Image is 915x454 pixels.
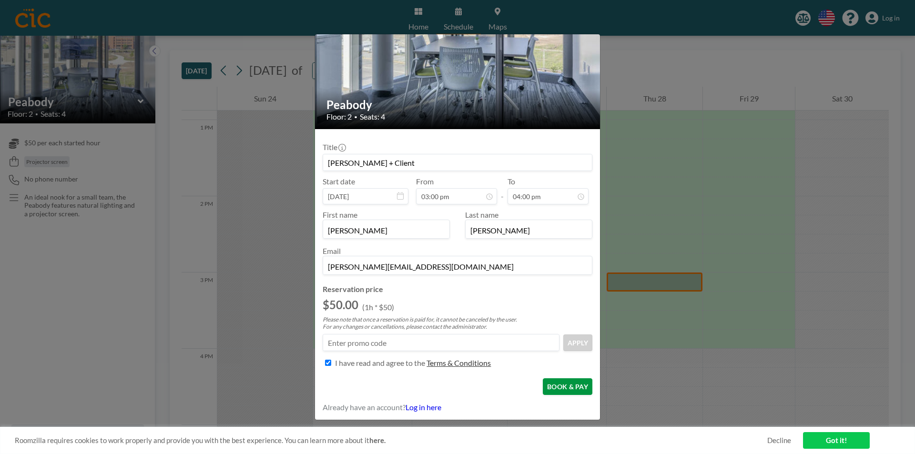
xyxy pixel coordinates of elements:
[323,246,341,255] label: Email
[335,358,425,368] p: I have read and agree to the
[323,177,355,186] label: Start date
[323,258,592,274] input: Email
[323,403,406,412] span: Already have an account?
[362,303,394,312] p: (1h * $50)
[326,112,352,121] span: Floor: 2
[406,403,441,412] a: Log in here
[465,210,498,219] label: Last name
[326,98,590,112] h2: Peabody
[323,210,357,219] label: First name
[323,284,592,294] h4: Reservation price
[323,298,358,312] h2: $50.00
[543,378,592,395] button: BOOK & PAY
[323,222,449,238] input: First name
[501,180,504,201] span: -
[466,222,592,238] input: Last name
[803,432,870,449] a: Got it!
[323,334,559,351] input: Enter promo code
[323,316,592,330] p: Please note that once a reservation is paid for, it cannot be canceled by the user. For any chang...
[323,142,345,152] label: Title
[323,154,592,171] input: Guest reservation
[354,113,357,121] span: •
[767,436,791,445] a: Decline
[563,334,592,351] button: APPLY
[369,436,386,444] a: here.
[416,177,434,186] label: From
[427,358,491,368] p: Terms & Conditions
[15,436,767,445] span: Roomzilla requires cookies to work properly and provide you with the best experience. You can lea...
[360,112,385,121] span: Seats: 4
[508,177,515,186] label: To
